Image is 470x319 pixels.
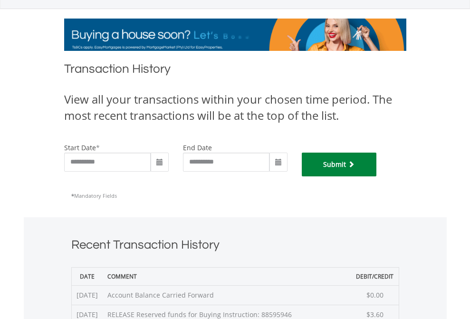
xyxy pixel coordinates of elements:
div: View all your transactions within your chosen time period. The most recent transactions will be a... [64,91,406,124]
td: Account Balance Carried Forward [103,285,352,305]
span: $3.60 [366,310,384,319]
span: $0.00 [366,290,384,300]
th: Comment [103,267,352,285]
button: Submit [302,153,377,176]
h1: Transaction History [64,60,406,82]
th: Date [71,267,103,285]
h1: Recent Transaction History [71,236,399,258]
th: Debit/Credit [351,267,399,285]
img: EasyMortage Promotion Banner [64,19,406,51]
label: start date [64,143,96,152]
span: Mandatory Fields [71,192,117,199]
td: [DATE] [71,285,103,305]
label: end date [183,143,212,152]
